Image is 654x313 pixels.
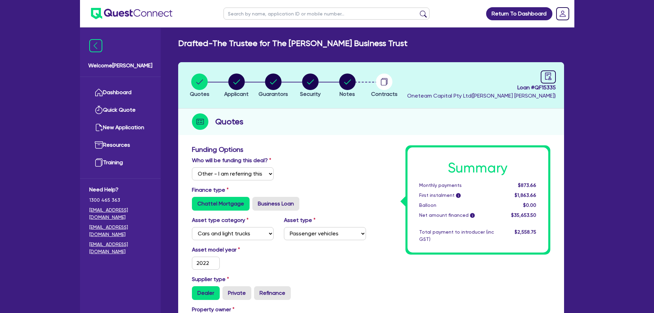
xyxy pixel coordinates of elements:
button: Applicant [224,73,249,99]
img: new-application [95,123,103,132]
a: Return To Dashboard [486,7,552,20]
a: Training [89,154,151,171]
span: i [456,193,461,198]
button: Guarantors [258,73,288,99]
button: Security [300,73,321,99]
div: Net amount financed [414,212,499,219]
img: step-icon [192,113,208,130]
label: Private [222,286,251,300]
span: Loan # QF15335 [407,83,556,92]
div: Monthly payments [414,182,499,189]
div: Balloon [414,202,499,209]
div: First instalment [414,192,499,199]
h2: Drafted - The Trustee for The [PERSON_NAME] Business Trust [178,38,408,48]
h1: Summary [419,160,537,176]
label: Finance type [192,186,229,194]
img: training [95,158,103,167]
span: $1,863.66 [515,192,536,198]
label: Asset model year [187,246,279,254]
span: $873.66 [518,182,536,188]
img: quest-connect-logo-blue [91,8,172,19]
img: quick-quote [95,106,103,114]
input: Search by name, application ID or mobile number... [223,8,429,20]
img: resources [95,141,103,149]
a: Resources [89,136,151,154]
a: Dropdown toggle [554,5,572,23]
span: Need Help? [89,186,151,194]
a: [EMAIL_ADDRESS][DOMAIN_NAME] [89,241,151,255]
button: Notes [339,73,356,99]
label: Refinance [254,286,291,300]
a: [EMAIL_ADDRESS][DOMAIN_NAME] [89,206,151,221]
span: Security [300,91,321,97]
a: Quick Quote [89,101,151,119]
img: icon-menu-close [89,39,102,52]
label: Asset type [284,216,315,224]
label: Supplier type [192,275,229,283]
span: i [470,213,475,218]
label: Asset type category [192,216,249,224]
label: Who will be funding this deal? [192,156,271,165]
span: 1300 465 363 [89,197,151,204]
span: Quotes [190,91,209,97]
h3: Funding Options [192,145,366,154]
button: Contracts [371,73,398,99]
span: Contracts [371,91,398,97]
span: Oneteam Capital Pty Ltd ( [PERSON_NAME] [PERSON_NAME] ) [407,92,556,99]
a: [EMAIL_ADDRESS][DOMAIN_NAME] [89,224,151,238]
span: $2,558.75 [515,229,536,235]
label: Dealer [192,286,220,300]
a: Dashboard [89,84,151,101]
div: Total payment to introducer (inc GST) [414,228,499,243]
span: Welcome [PERSON_NAME] [88,62,152,70]
span: $35,653.50 [511,212,536,218]
a: New Application [89,119,151,136]
span: audit [544,72,552,80]
h2: Quotes [215,115,243,128]
span: Notes [340,91,355,97]
span: Applicant [224,91,249,97]
span: $0.00 [523,202,536,208]
label: Business Loan [252,197,299,211]
span: Guarantors [259,91,288,97]
button: Quotes [190,73,210,99]
label: Chattel Mortgage [192,197,250,211]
